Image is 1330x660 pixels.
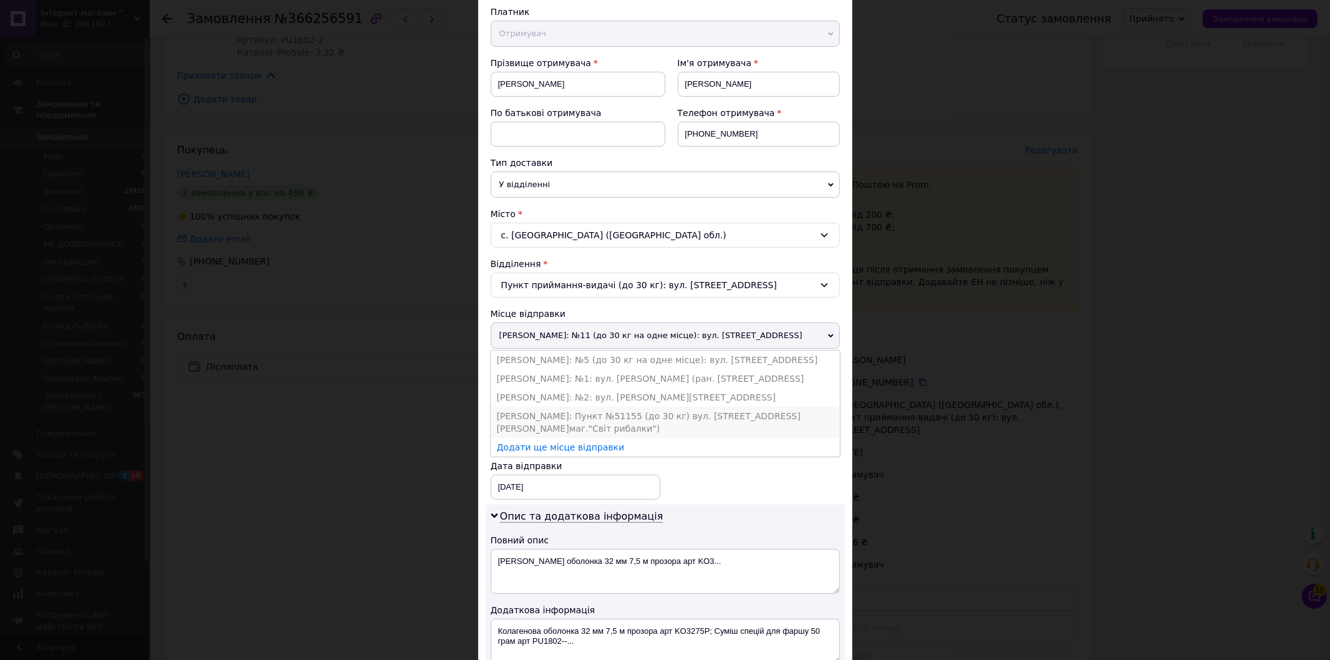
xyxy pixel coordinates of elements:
span: Опис та додаткова інформація [500,510,663,523]
div: Дата відправки [491,460,660,472]
div: Місто [491,208,840,220]
input: +380 [678,122,840,147]
div: Відділення [491,258,840,270]
div: с. [GEOGRAPHIC_DATA] ([GEOGRAPHIC_DATA] обл.) [491,223,840,248]
li: [PERSON_NAME]: №2: вул. [PERSON_NAME][STREET_ADDRESS] [491,388,840,407]
div: Повний опис [491,534,840,546]
li: [PERSON_NAME]: Пункт №51155 (до 30 кг) вул. [STREET_ADDRESS][PERSON_NAME]маг."Світ рибалки") [491,407,840,438]
textarea: [PERSON_NAME] оболонка 32 мм 7,5 м прозора арт KO3... [491,549,840,594]
span: Отримувач [491,21,840,47]
li: [PERSON_NAME]: №5 (до 30 кг на одне місце): вул. [STREET_ADDRESS] [491,351,840,369]
span: По батькові отримувача [491,108,602,118]
span: У відділенні [491,172,840,198]
span: Місце відправки [491,309,566,319]
span: Телефон отримувача [678,108,775,118]
li: [PERSON_NAME]: №1: вул. [PERSON_NAME] (ран. [STREET_ADDRESS] [491,369,840,388]
div: Додаткова інформація [491,604,840,616]
span: [PERSON_NAME]: №11 (до 30 кг на одне місце): вул. [STREET_ADDRESS] [491,323,840,349]
div: Пункт приймання-видачі (до 30 кг): вул. [STREET_ADDRESS] [491,273,840,298]
span: Ім'я отримувача [678,58,752,68]
span: Платник [491,7,530,17]
span: Тип доставки [491,158,553,168]
a: Додати ще місце відправки [497,442,625,452]
span: Прізвище отримувача [491,58,592,68]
